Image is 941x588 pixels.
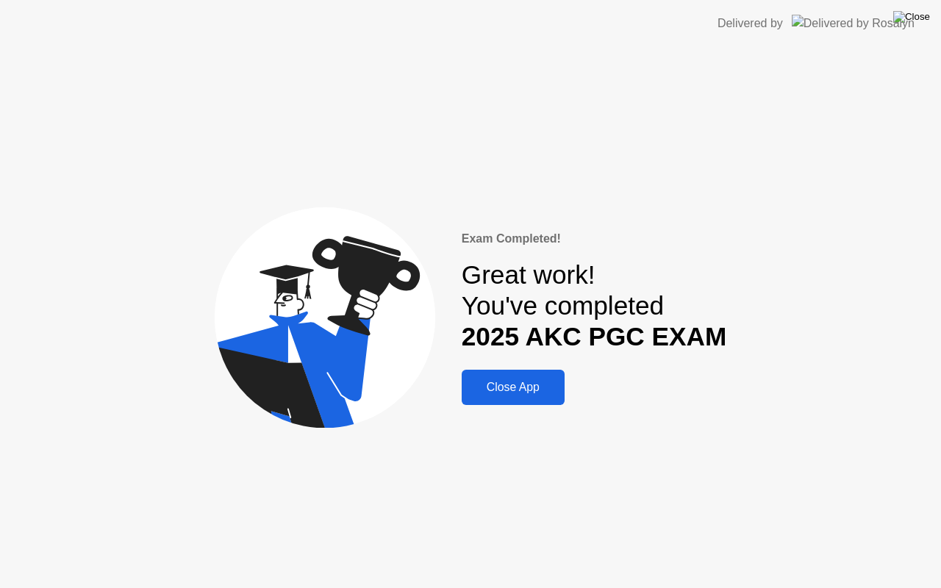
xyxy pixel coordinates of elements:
div: Close App [466,381,560,394]
div: Great work! You've completed [462,259,726,353]
div: Delivered by [718,15,783,32]
b: 2025 AKC PGC EXAM [462,322,726,351]
img: Delivered by Rosalyn [792,15,915,32]
div: Exam Completed! [462,230,726,248]
button: Close App [462,370,565,405]
img: Close [893,11,930,23]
